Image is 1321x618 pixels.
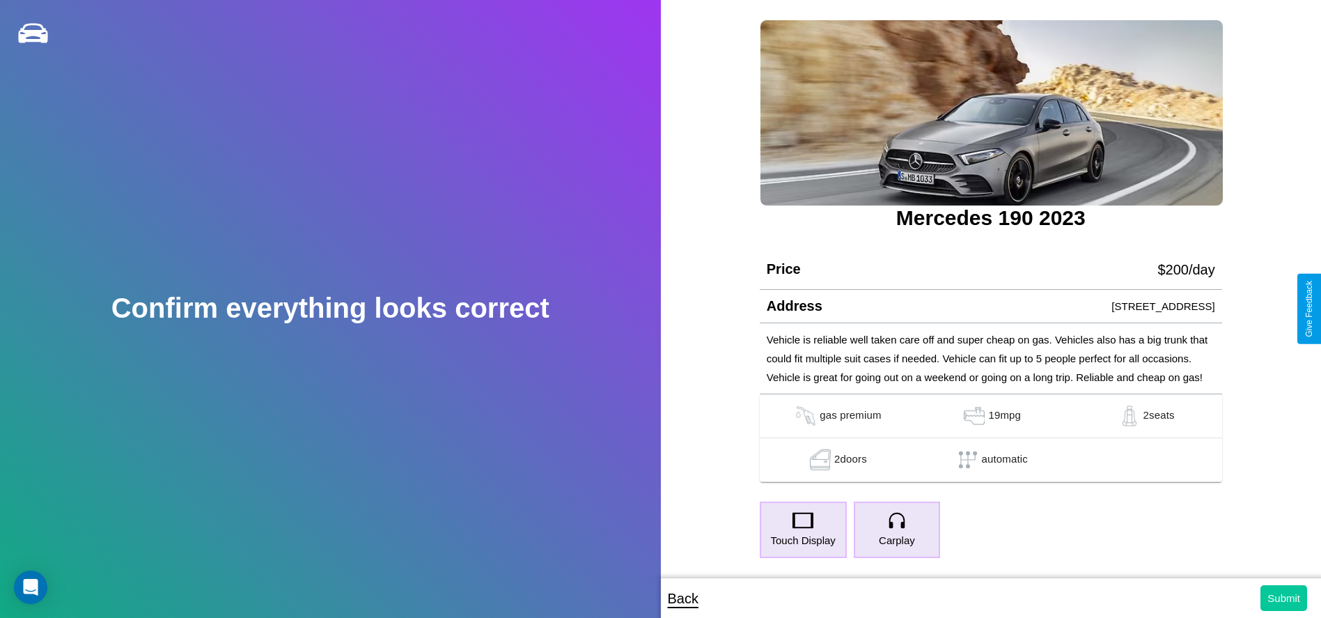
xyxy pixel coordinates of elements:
[960,405,988,426] img: gas
[770,531,835,550] p: Touch Display
[1143,405,1175,426] p: 2 seats
[668,586,698,611] p: Back
[1157,257,1214,282] p: $ 200 /day
[806,449,834,470] img: gas
[834,449,867,470] p: 2 doors
[982,449,1028,470] p: automatic
[792,405,820,426] img: gas
[767,330,1215,387] p: Vehicle is reliable well taken care off and super cheap on gas. Vehicles also has a big trunk tha...
[1111,297,1214,316] p: [STREET_ADDRESS]
[111,293,549,324] h2: Confirm everything looks correct
[1304,281,1314,337] div: Give Feedback
[1260,585,1307,611] button: Submit
[767,261,801,277] h4: Price
[1116,405,1143,426] img: gas
[879,531,915,550] p: Carplay
[988,405,1021,426] p: 19 mpg
[760,206,1222,230] h3: Mercedes 190 2023
[820,405,881,426] p: gas premium
[760,394,1222,482] table: simple table
[14,571,47,604] div: Open Intercom Messenger
[767,298,822,314] h4: Address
